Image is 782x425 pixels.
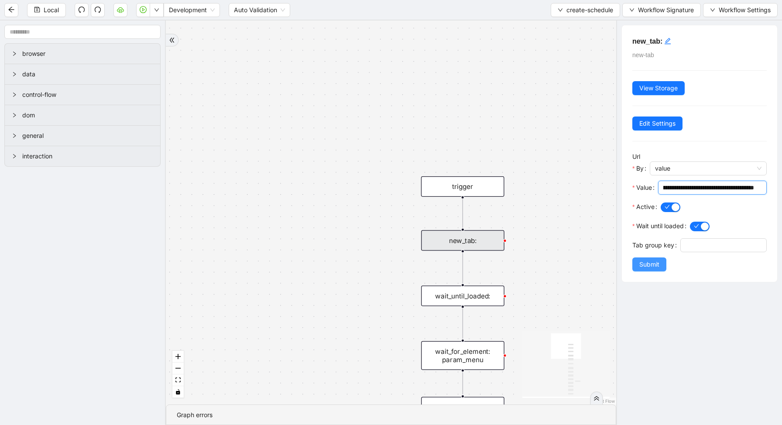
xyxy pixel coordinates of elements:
[12,72,17,77] span: right
[632,117,683,130] button: Edit Settings
[27,3,66,17] button: saveLocal
[78,6,85,13] span: undo
[113,3,127,17] button: cloud-server
[622,3,701,17] button: downWorkflow Signature
[710,7,715,13] span: down
[558,7,563,13] span: down
[639,260,659,269] span: Submit
[172,386,184,398] button: toggle interactivity
[5,85,160,105] div: control-flow
[632,81,685,95] button: View Storage
[421,286,504,306] div: wait_until_loaded:
[636,202,655,212] span: Active
[169,37,175,43] span: double-right
[421,230,504,250] div: new_tab:
[5,44,160,64] div: browser
[117,6,124,13] span: cloud-server
[172,363,184,374] button: zoom out
[5,146,160,166] div: interaction
[421,341,504,370] div: wait_for_element: param_menu
[22,131,153,141] span: general
[639,119,676,128] span: Edit Settings
[664,38,671,45] span: edit
[636,183,652,192] span: Value
[629,7,635,13] span: down
[22,151,153,161] span: interaction
[632,51,654,58] span: new-tab
[94,6,101,13] span: redo
[140,6,147,13] span: play-circle
[12,51,17,56] span: right
[5,126,160,146] div: general
[12,92,17,97] span: right
[638,5,694,15] span: Workflow Signature
[172,374,184,386] button: fit view
[664,36,671,46] div: click to edit id
[632,153,640,160] label: Url
[632,257,666,271] button: Submit
[12,154,17,159] span: right
[8,6,15,13] span: arrow-left
[12,133,17,138] span: right
[593,395,600,401] span: double-right
[639,83,678,93] span: View Storage
[75,3,89,17] button: undo
[5,64,160,84] div: data
[22,69,153,79] span: data
[719,5,771,15] span: Workflow Settings
[22,90,153,99] span: control-flow
[592,398,615,404] a: React Flow attribution
[22,49,153,58] span: browser
[4,3,18,17] button: arrow-left
[636,164,644,173] span: By
[655,162,761,175] span: value
[154,7,159,13] span: down
[421,176,504,197] div: trigger
[172,351,184,363] button: zoom in
[177,410,605,420] div: Graph errors
[703,3,778,17] button: downWorkflow Settings
[566,5,613,15] span: create-schedule
[136,3,150,17] button: play-circle
[636,221,684,231] span: Wait until loaded
[551,3,620,17] button: downcreate-schedule
[632,240,674,250] span: Tab group key
[5,105,160,125] div: dom
[632,36,767,47] h5: new_tab:
[34,7,40,13] span: save
[12,113,17,118] span: right
[169,3,215,17] span: Development
[234,3,285,17] span: Auto Validation
[44,5,59,15] span: Local
[91,3,105,17] button: redo
[22,110,153,120] span: dom
[150,3,164,17] button: down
